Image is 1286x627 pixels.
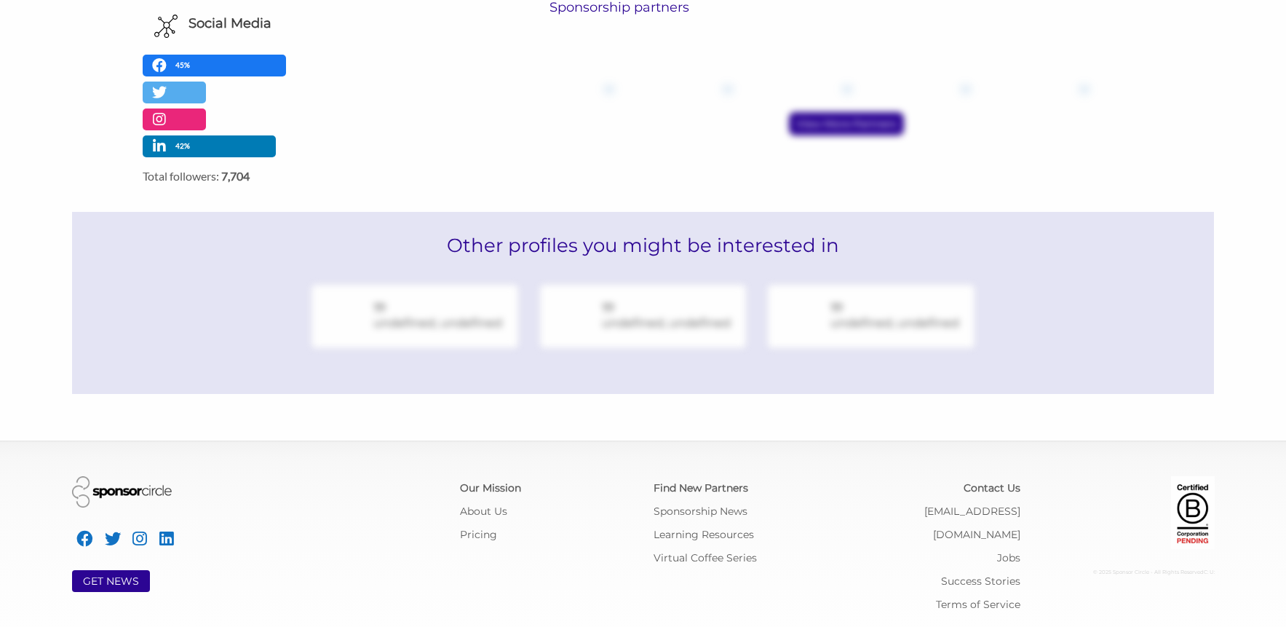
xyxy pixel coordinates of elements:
[654,505,747,518] a: Sponsorship News
[154,15,178,38] img: Social Media Icon
[221,169,250,183] strong: 7,704
[188,15,271,33] h6: Social Media
[654,481,748,494] a: Find New Partners
[941,575,1020,588] a: Success Stories
[997,551,1020,564] a: Jobs
[654,551,757,564] a: Virtual Coffee Series
[964,481,1020,494] a: Contact Us
[460,528,497,541] a: Pricing
[654,528,754,541] a: Learning Resources
[460,481,521,494] a: Our Mission
[175,139,194,153] p: 42%
[83,575,139,588] a: GET NEWS
[460,505,507,518] a: About Us
[72,476,172,508] img: Sponsor Circle Logo
[924,505,1020,541] a: [EMAIL_ADDRESS][DOMAIN_NAME]
[936,598,1020,611] a: Terms of Service
[175,58,194,72] p: 45%
[143,169,462,183] label: Total followers:
[1042,561,1215,584] div: © 2025 Sponsor Circle - All Rights Reserved
[72,212,1214,279] h2: Other profiles you might be interested in
[1204,569,1215,575] span: C: U:
[1171,476,1215,549] img: Certified Corporation Pending Logo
